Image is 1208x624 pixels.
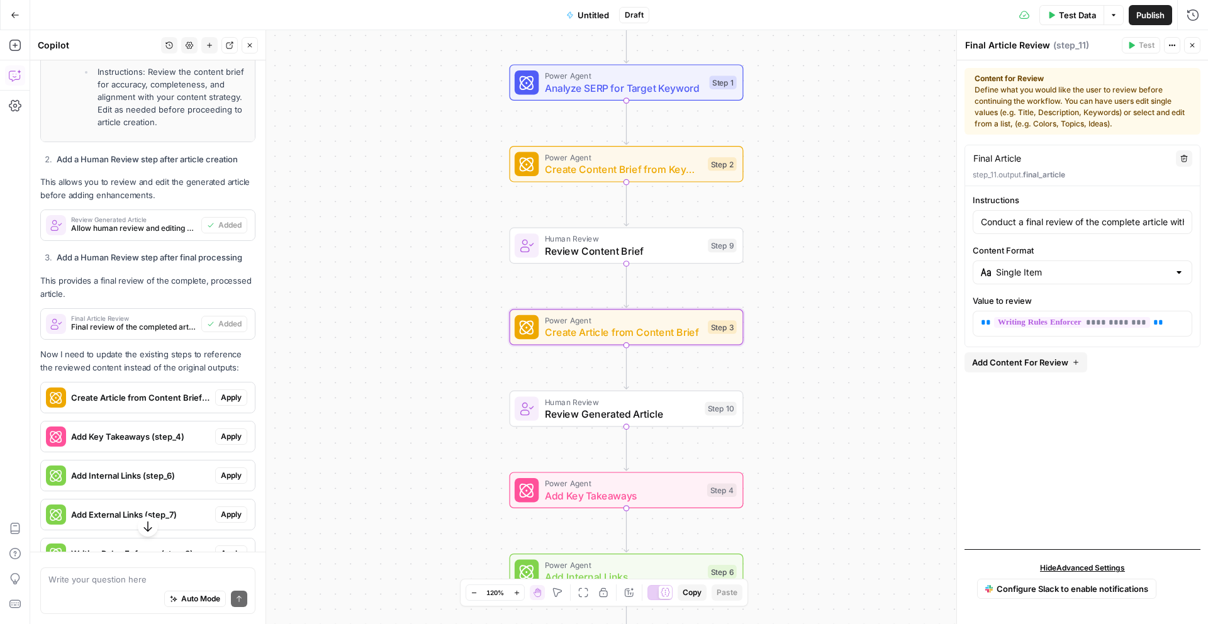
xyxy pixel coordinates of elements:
[1023,170,1065,179] span: final_article
[215,467,247,484] button: Apply
[545,243,702,259] span: Review Content Brief
[624,101,629,145] g: Edge from step_1 to step_2
[973,152,1021,165] textarea: Final Article
[61,6,143,16] h1: [PERSON_NAME]
[545,151,702,163] span: Power Agent
[38,39,157,52] div: Copilot
[712,584,742,601] button: Paste
[40,274,255,301] p: This provides a final review of the complete, processed article.
[710,75,737,89] div: Step 1
[60,412,70,422] button: Gif picker
[181,593,220,604] span: Auto Mode
[510,146,744,182] div: Power AgentCreate Content Brief from KeywordStep 2
[996,266,1169,279] input: Single Item
[80,412,90,422] button: Start recording
[678,584,707,601] button: Copy
[221,470,242,481] span: Apply
[545,488,701,503] span: Add Key Takeaways
[215,506,247,523] button: Apply
[624,264,629,308] g: Edge from step_9 to step_3
[559,5,617,25] button: Untitled
[545,477,701,489] span: Power Agent
[20,181,185,203] b: AirOps Copilot is now live in your workflow builder!
[40,348,255,374] p: Now I need to update the existing steps to reference the reviewed content instead of the original...
[20,362,121,369] div: [PERSON_NAME] • 6m ago
[221,392,242,403] span: Apply
[717,587,737,598] span: Paste
[40,175,255,202] p: This allows you to review and edit the generated article before adding enhancements.
[71,508,210,521] span: Add External Links (step_7)
[30,309,196,321] li: Generate prompts and code
[1040,562,1125,574] span: Hide Advanced Settings
[510,64,744,101] div: Power AgentAnalyze SERP for Target KeywordStep 1
[545,569,702,584] span: Add Internal Links
[545,315,702,326] span: Power Agent
[510,309,744,345] div: Power AgentCreate Article from Content BriefStep 3
[10,34,206,359] div: Play videoAirOps Copilot is now live in your workflow builder!Use it to :Improve, debug, and opti...
[221,509,242,520] span: Apply
[683,587,702,598] span: Copy
[36,7,56,27] img: Profile image for Steven
[215,545,247,562] button: Apply
[985,581,993,596] img: Slack
[71,469,210,482] span: Add Internal Links (step_6)
[510,472,744,508] div: Power AgentAdd Key TakeawaysStep 4
[486,588,504,598] span: 120%
[197,5,221,29] button: Home
[1059,9,1096,21] span: Test Data
[975,73,1190,130] div: Define what you would like the user to review before continuing the workflow. You can have users ...
[1039,5,1104,25] button: Test Data
[973,244,1192,257] label: Content Format
[545,233,702,245] span: Human Review
[708,157,737,171] div: Step 2
[71,216,196,223] span: Review Generated Article
[1139,40,1155,51] span: Test
[1129,5,1172,25] button: Publish
[578,9,609,21] span: Untitled
[708,320,737,334] div: Step 3
[707,483,737,497] div: Step 4
[221,431,242,442] span: Apply
[510,391,744,427] div: Human ReviewReview Generated ArticleStep 10
[624,345,629,389] g: Edge from step_3 to step_10
[965,352,1087,372] button: Add Content For Review
[1122,37,1160,53] button: Test
[71,315,196,321] span: Final Article Review
[981,216,1184,228] input: Enter instructions for what needs to be reviewed
[20,412,30,422] button: Upload attachment
[624,182,629,226] g: Edge from step_2 to step_9
[71,321,196,333] span: Final review of the completed article with all enhancements applied
[201,217,247,233] button: Added
[71,223,196,234] span: Allow human review and editing of the generated article before adding enhancements
[71,430,210,443] span: Add Key Takeaways (step_4)
[973,169,1192,181] p: step_11.output.
[625,9,644,21] span: Draft
[164,591,226,607] button: Auto Mode
[545,81,703,96] span: Analyze SERP for Target Keyword
[8,5,32,29] button: go back
[997,582,1148,595] span: Configure Slack to enable notifications
[57,154,238,164] strong: Add a Human Review step after article creation
[71,391,210,404] span: Create Article from Content Brief (step_3)
[215,428,247,445] button: Apply
[30,282,196,306] li: Diagnose and get solutions to errors quickly
[1136,9,1165,21] span: Publish
[624,508,629,552] g: Edge from step_4 to step_6
[216,407,236,427] button: Send a message…
[708,239,737,253] div: Step 9
[545,559,702,571] span: Power Agent
[965,39,1050,52] textarea: Final Article Review
[94,65,247,128] li: Instructions: Review the content brief for accuracy, completeness, and alignment with your conten...
[510,554,744,590] div: Power AgentAdd Internal LinksStep 6
[61,16,137,28] p: Active over [DATE]
[973,194,1192,206] label: Instructions
[624,426,629,471] g: Edge from step_10 to step_4
[1053,39,1089,52] span: ( step_11 )
[30,230,196,253] li: Improve, debug, and optimize your workflows
[510,228,744,264] div: Human ReviewReview Content BriefStep 9
[545,406,699,421] span: Review Generated Article
[40,412,50,422] button: Emoji picker
[218,220,242,231] span: Added
[624,19,629,63] g: Edge from start to step_1
[221,548,242,559] span: Apply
